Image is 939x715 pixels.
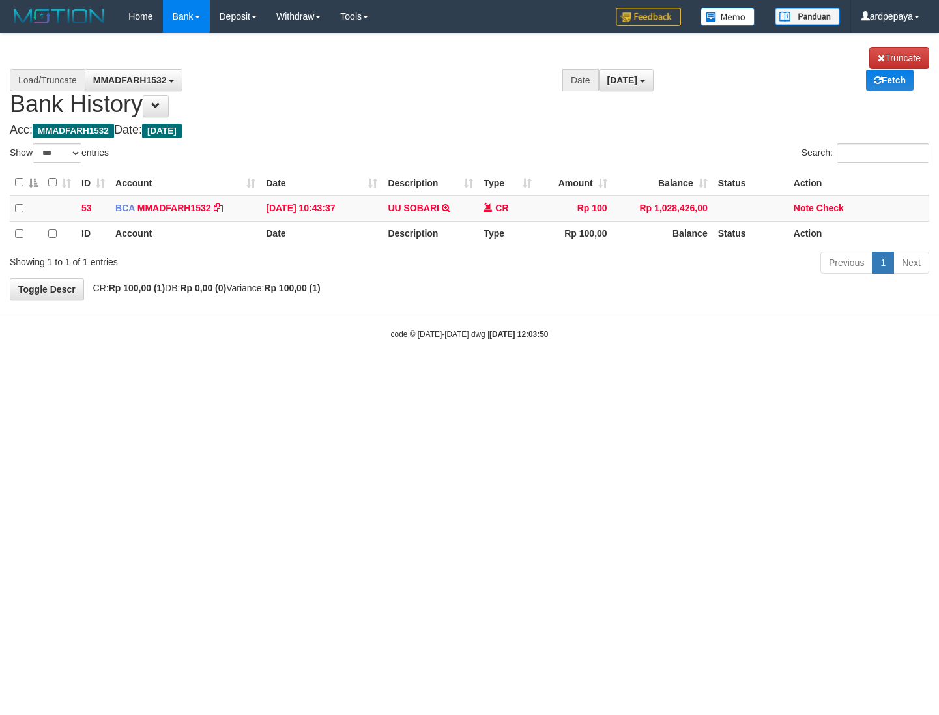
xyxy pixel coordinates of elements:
[713,170,788,196] th: Status
[788,221,929,246] th: Action
[109,283,165,293] strong: Rp 100,00 (1)
[261,196,383,222] td: [DATE] 10:43:37
[10,47,929,117] h1: Bank History
[10,250,381,269] div: Showing 1 to 1 of 1 entries
[264,283,320,293] strong: Rp 100,00 (1)
[701,8,755,26] img: Button%20Memo.svg
[794,203,814,213] a: Note
[802,143,929,163] label: Search:
[33,143,81,163] select: Showentries
[616,8,681,26] img: Feedback.jpg
[478,221,536,246] th: Type
[383,170,478,196] th: Description: activate to sort column ascending
[10,278,84,300] a: Toggle Descr
[137,203,211,213] a: MMADFARH1532
[261,221,383,246] th: Date
[43,170,76,196] th: : activate to sort column ascending
[10,69,85,91] div: Load/Truncate
[87,283,321,293] span: CR: DB: Variance:
[214,203,223,213] a: Copy MMADFARH1532 to clipboard
[110,221,261,246] th: Account
[613,196,713,222] td: Rp 1,028,426,00
[10,124,929,137] h4: Acc: Date:
[537,196,613,222] td: Rp 100
[142,124,182,138] span: [DATE]
[613,170,713,196] th: Balance: activate to sort column ascending
[10,170,43,196] th: : activate to sort column descending
[261,170,383,196] th: Date: activate to sort column ascending
[537,221,613,246] th: Rp 100,00
[495,203,508,213] span: CR
[10,7,109,26] img: MOTION_logo.png
[388,203,439,213] a: UU SOBARI
[599,69,654,91] button: [DATE]
[110,170,261,196] th: Account: activate to sort column ascending
[866,70,914,91] a: Fetch
[115,203,135,213] span: BCA
[562,69,599,91] div: Date
[613,221,713,246] th: Balance
[85,69,183,91] button: MMADFARH1532
[872,252,894,274] a: 1
[81,203,92,213] span: 53
[383,221,478,246] th: Description
[33,124,114,138] span: MMADFARH1532
[869,47,929,69] a: Truncate
[489,330,548,339] strong: [DATE] 12:03:50
[93,75,167,85] span: MMADFARH1532
[10,143,109,163] label: Show entries
[537,170,613,196] th: Amount: activate to sort column ascending
[76,170,110,196] th: ID: activate to sort column ascending
[816,203,844,213] a: Check
[775,8,840,25] img: panduan.png
[391,330,549,339] small: code © [DATE]-[DATE] dwg |
[837,143,929,163] input: Search:
[788,170,929,196] th: Action
[607,75,637,85] span: [DATE]
[820,252,873,274] a: Previous
[76,221,110,246] th: ID
[180,283,226,293] strong: Rp 0,00 (0)
[478,170,536,196] th: Type: activate to sort column ascending
[893,252,929,274] a: Next
[713,221,788,246] th: Status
